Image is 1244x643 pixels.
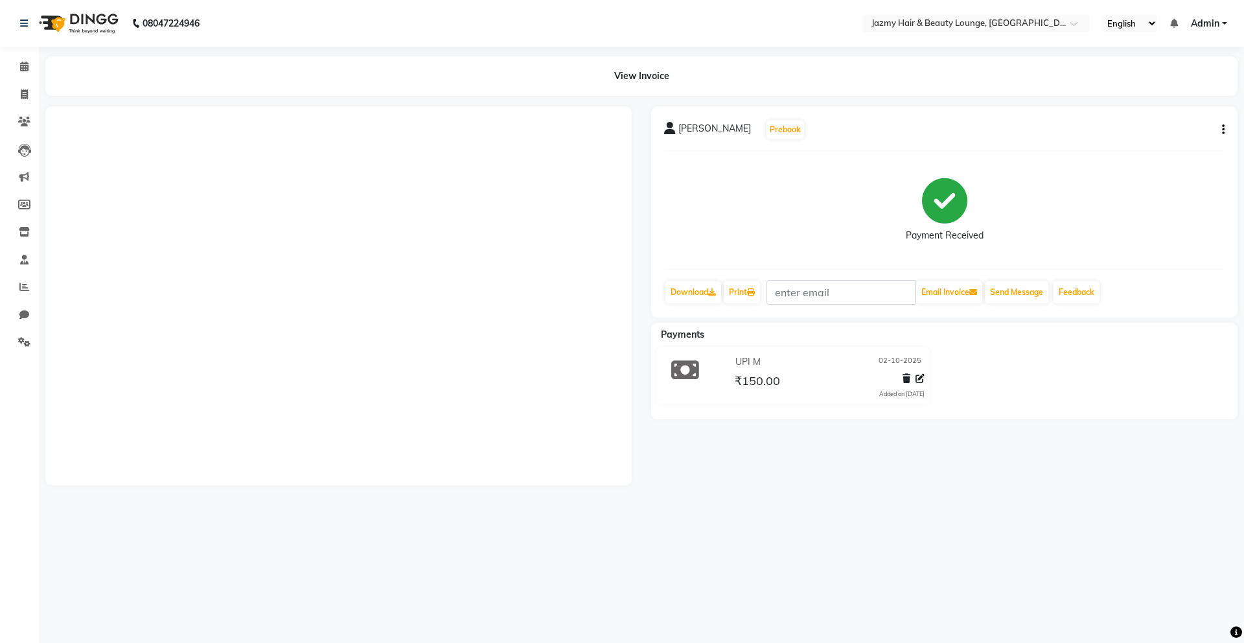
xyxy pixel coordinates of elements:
a: Print [724,281,760,303]
b: 08047224946 [143,5,200,41]
input: enter email [766,280,916,305]
div: Payment Received [906,229,984,242]
button: Send Message [985,281,1048,303]
span: UPI M [735,355,761,369]
span: [PERSON_NAME] [678,122,751,140]
img: logo [33,5,122,41]
span: 02-10-2025 [879,355,921,369]
a: Feedback [1054,281,1100,303]
span: Admin [1191,17,1219,30]
span: Payments [661,329,704,340]
div: View Invoice [45,56,1238,96]
span: ₹150.00 [735,373,780,392]
button: Email Invoice [916,281,982,303]
div: Added on [DATE] [879,390,925,399]
button: Prebook [766,121,804,139]
a: Download [665,281,721,303]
